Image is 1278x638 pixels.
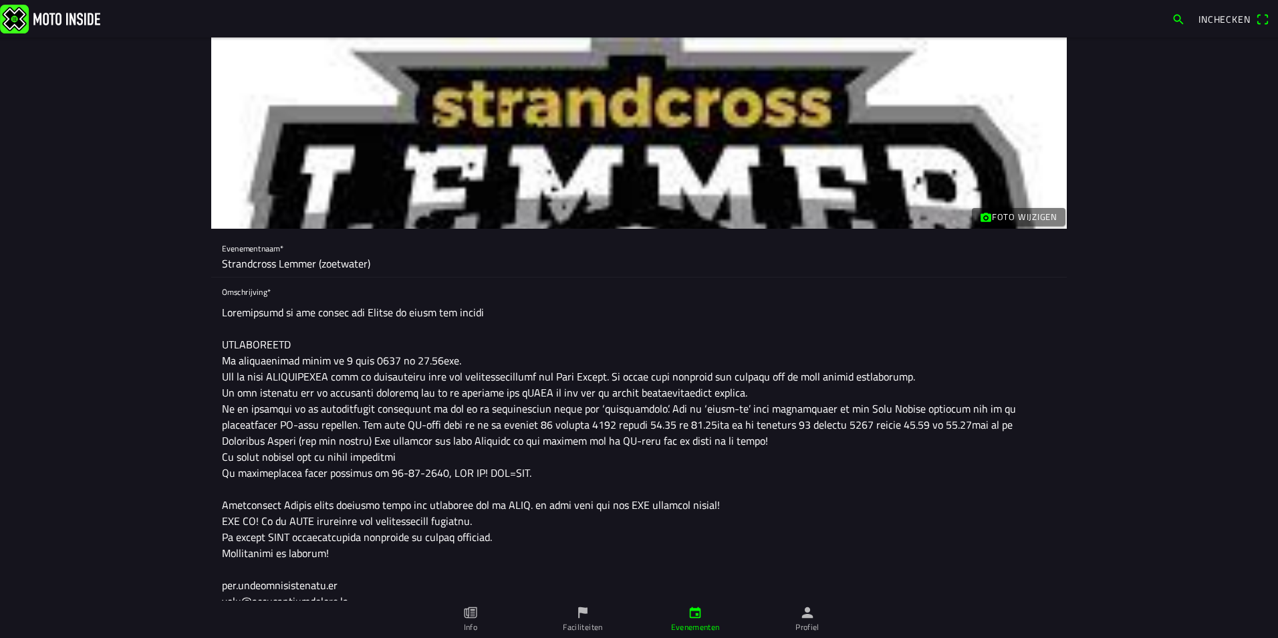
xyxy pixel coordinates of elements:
[222,299,1056,615] textarea: Loremipsumd si ame consec adi Elitse do eiusm tem incidi UTLABOREETD Ma aliquaenimad minim ve 9 q...
[464,621,477,633] ion-label: Info
[1198,12,1251,26] span: Inchecken
[688,605,702,620] ion-icon: calendar
[222,250,1056,277] input: Naam
[463,605,478,620] ion-icon: paper
[563,621,602,633] ion-label: Faciliteiten
[795,621,819,633] ion-label: Profiel
[972,208,1065,226] ion-button: Foto wijzigen
[1165,7,1192,30] a: search
[800,605,815,620] ion-icon: person
[576,605,590,620] ion-icon: flag
[1192,7,1275,30] a: Incheckenqr scanner
[671,621,720,633] ion-label: Evenementen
